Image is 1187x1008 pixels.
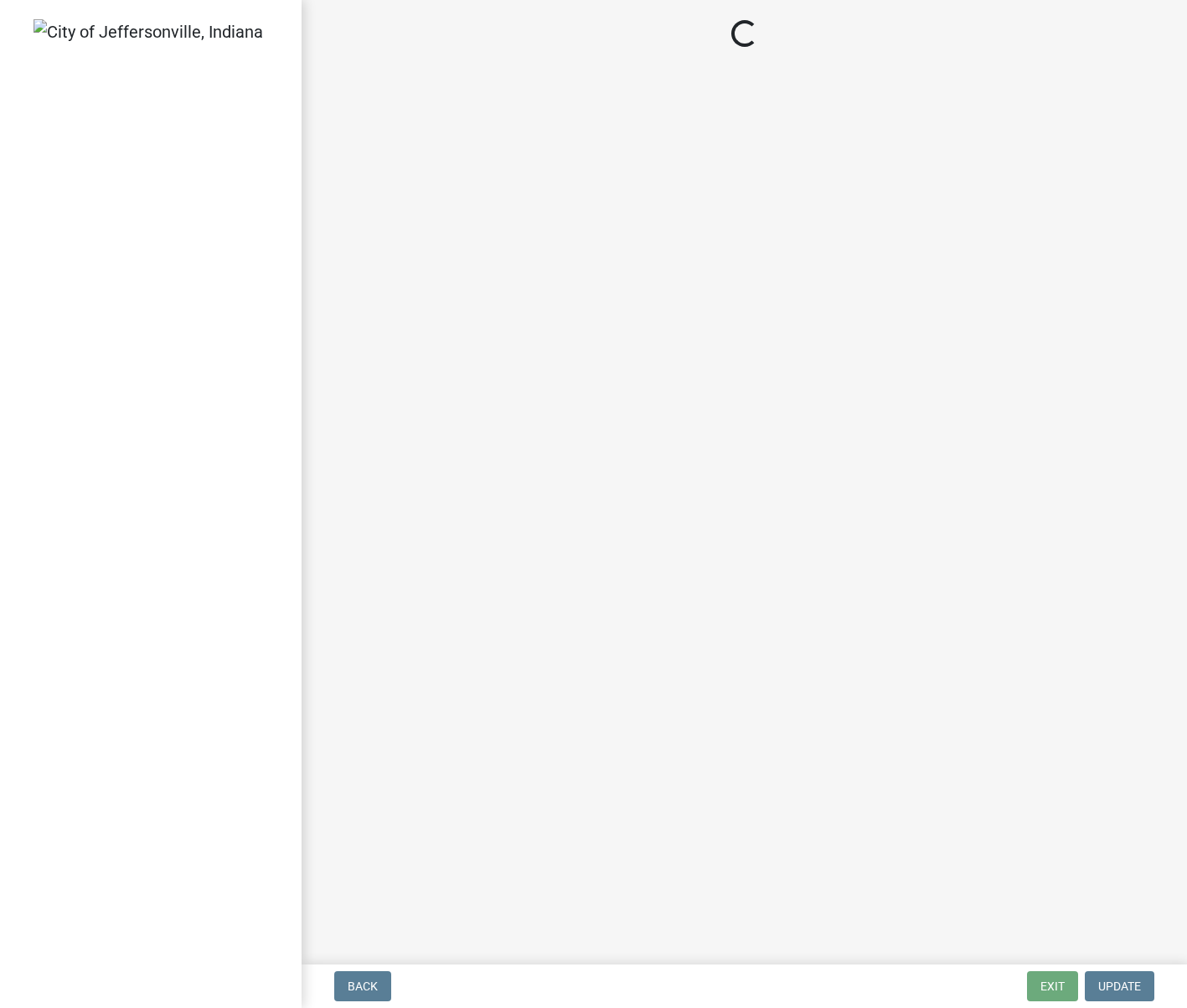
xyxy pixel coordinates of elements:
[334,971,391,1001] button: Back
[1027,971,1078,1001] button: Exit
[34,19,263,44] img: City of Jeffersonville, Indiana
[1085,971,1154,1001] button: Update
[1098,980,1141,993] span: Update
[348,980,378,993] span: Back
